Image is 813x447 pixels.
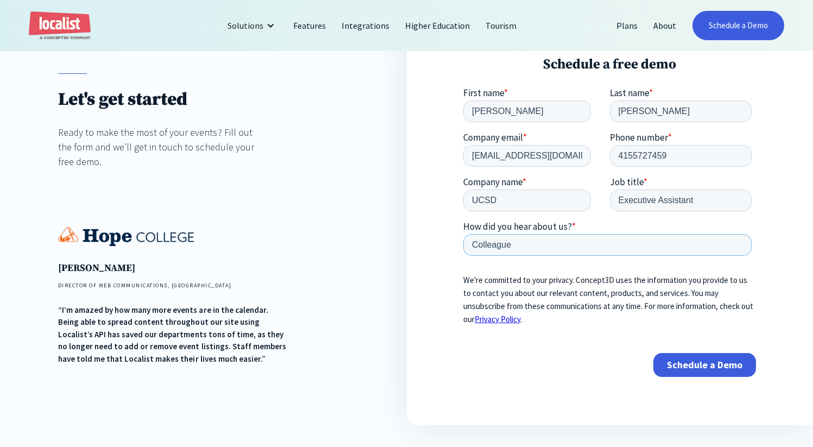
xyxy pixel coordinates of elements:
a: Features [286,12,334,39]
div: Ready to make the most of your events? Fill out the form and we’ll get in touch to schedule your ... [58,125,261,169]
iframe: Form 0 [463,87,756,396]
a: Tourism [478,12,525,39]
strong: [PERSON_NAME] [58,262,135,274]
div: Solutions [219,12,285,39]
a: Plans [609,12,646,39]
h1: Let's get started [58,89,261,111]
div: Solutions [228,19,263,32]
a: Schedule a Demo [692,11,784,40]
h3: Schedule a free demo [463,56,756,73]
a: Higher Education [398,12,478,39]
a: home [29,11,91,40]
span: Phone number [147,44,205,56]
span: Job title [147,89,180,100]
a: Integrations [334,12,398,39]
img: Hope College logo [58,227,194,246]
h4: DIRECTOR OF WEB COMMUNICATIONS, [GEOGRAPHIC_DATA] [58,281,291,289]
input: Schedule a Demo [190,266,293,289]
div: “I’m amazed by how many more events are in the calendar. Being able to spread content throughout ... [58,304,291,366]
a: About [646,12,684,39]
a: Privacy Policy [11,226,57,237]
